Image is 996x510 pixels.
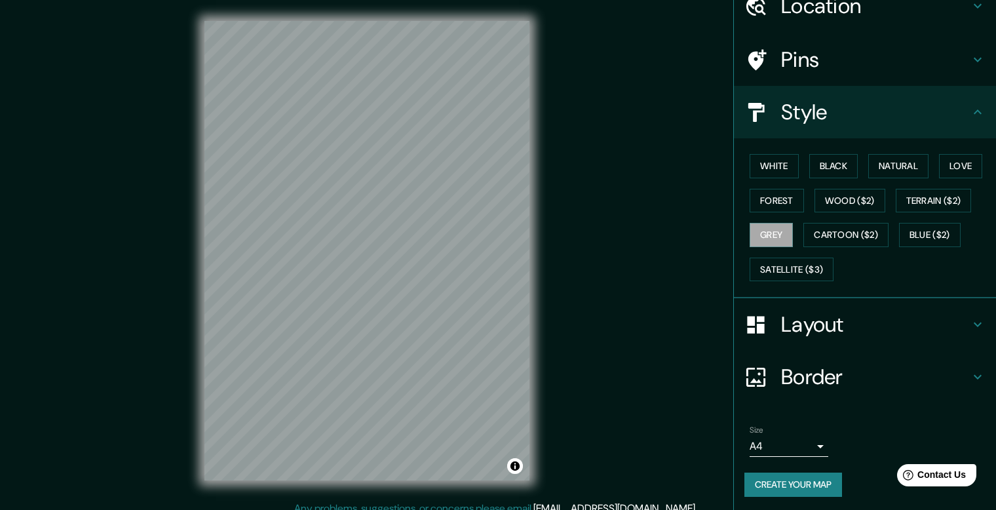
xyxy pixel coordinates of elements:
[781,99,970,125] h4: Style
[809,154,858,178] button: Black
[204,21,529,481] canvas: Map
[868,154,929,178] button: Natural
[896,189,972,213] button: Terrain ($2)
[750,154,799,178] button: White
[734,351,996,403] div: Border
[781,364,970,390] h4: Border
[781,47,970,73] h4: Pins
[939,154,982,178] button: Love
[750,436,828,457] div: A4
[781,311,970,338] h4: Layout
[734,86,996,138] div: Style
[744,473,842,497] button: Create your map
[879,459,982,496] iframe: Help widget launcher
[734,33,996,86] div: Pins
[750,189,804,213] button: Forest
[803,223,889,247] button: Cartoon ($2)
[750,258,833,282] button: Satellite ($3)
[750,223,793,247] button: Grey
[750,425,763,436] label: Size
[899,223,961,247] button: Blue ($2)
[814,189,885,213] button: Wood ($2)
[734,298,996,351] div: Layout
[507,458,523,474] button: Toggle attribution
